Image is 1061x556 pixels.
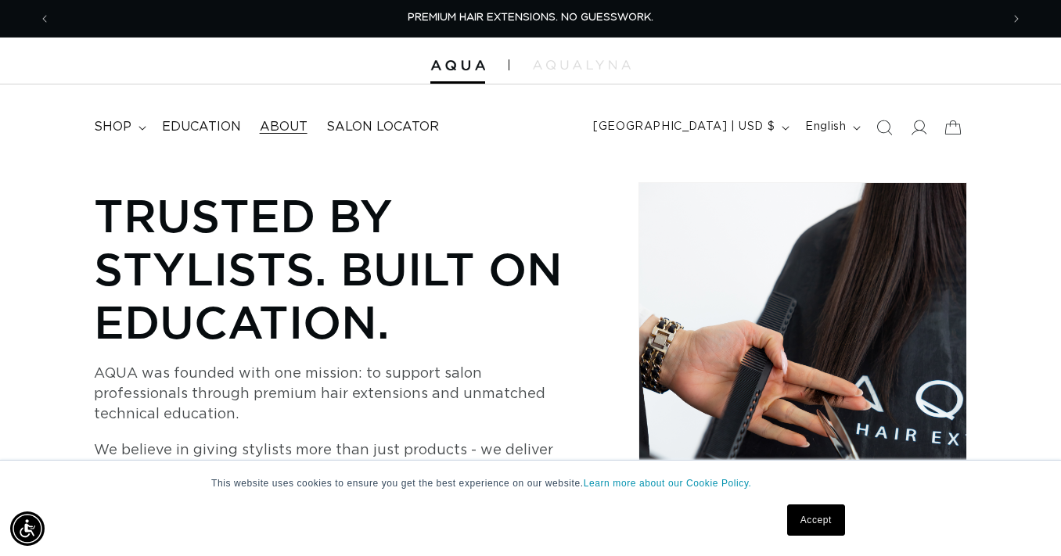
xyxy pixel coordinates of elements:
[211,476,850,490] p: This website uses cookies to ensure you get the best experience on our website.
[593,119,775,135] span: [GEOGRAPHIC_DATA] | USD $
[999,4,1034,34] button: Next announcement
[10,511,45,546] div: Accessibility Menu
[805,119,846,135] span: English
[983,481,1061,556] iframe: Chat Widget
[584,113,796,142] button: [GEOGRAPHIC_DATA] | USD $
[27,4,62,34] button: Previous announcement
[317,109,448,145] a: Salon Locator
[162,119,241,135] span: Education
[153,109,250,145] a: Education
[94,440,563,501] p: We believe in giving stylists more than just products - we deliver systems, resources, and commun...
[85,109,153,145] summary: shop
[94,364,563,425] p: AQUA was founded with one mission: to support salon professionals through premium hair extensions...
[408,13,653,23] span: PREMIUM HAIR EXTENSIONS. NO GUESSWORK.
[787,504,845,536] a: Accept
[94,188,589,348] p: Trusted by Stylists. Built on Education.
[326,119,439,135] span: Salon Locator
[250,109,317,145] a: About
[430,60,485,71] img: Aqua Hair Extensions
[533,60,631,70] img: aqualyna.com
[260,119,308,135] span: About
[584,478,752,489] a: Learn more about our Cookie Policy.
[796,113,867,142] button: English
[867,110,901,145] summary: Search
[94,119,131,135] span: shop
